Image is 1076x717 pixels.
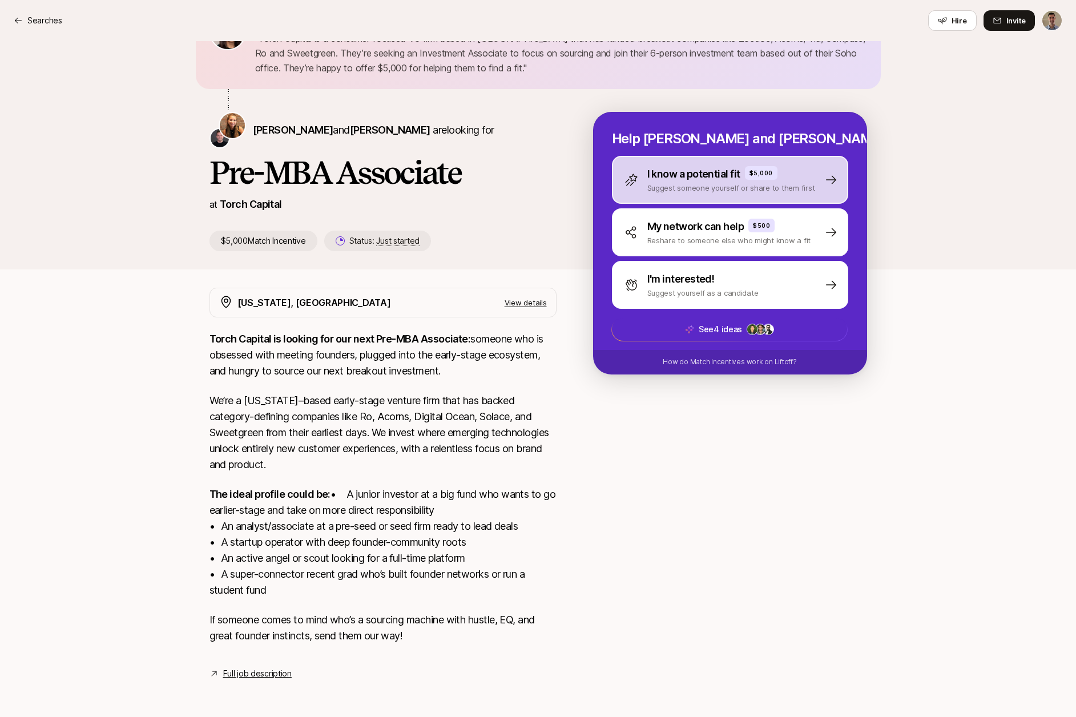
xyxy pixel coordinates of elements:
p: Searches [27,14,62,27]
p: I'm interested! [647,271,715,287]
span: [PERSON_NAME] [350,124,430,136]
span: and [333,124,430,136]
p: View details [505,297,547,308]
p: Suggest yourself as a candidate [647,287,759,299]
p: Status: [349,234,420,248]
strong: Torch Capital is looking for our next Pre-MBA Associate: [209,333,471,345]
button: See4 ideas [611,317,848,341]
span: Hire [952,15,967,26]
p: Suggest someone yourself or share to them first [647,182,815,194]
a: Full job description [223,667,292,680]
strong: The ideal profile could be: [209,488,331,500]
p: are looking for [253,122,494,138]
p: If someone comes to mind who’s a sourcing machine with hustle, EQ, and great founder instincts, s... [209,612,557,644]
p: See 4 ideas [698,323,741,336]
button: Hire [928,10,977,31]
h1: Pre-MBA Associate [209,155,557,190]
img: Ben Levinson [1042,11,1062,30]
p: Help [PERSON_NAME] and [PERSON_NAME] hire [612,131,848,147]
a: Torch Capital [220,198,282,210]
img: Christopher Harper [211,129,229,147]
img: 4bc82738_529e_4361_9fef_fdb190a9b82e.jpg [763,324,773,335]
p: $5,000 [749,168,773,178]
p: someone who is obsessed with meeting founders, plugged into the early-stage ecosystem, and hungry... [209,331,557,379]
p: [US_STATE], [GEOGRAPHIC_DATA] [237,295,391,310]
img: 945ae836_be8d_49fe_9090_3bb1436381ce.jpg [747,324,757,335]
p: $500 [753,221,770,230]
p: How do Match Incentives work on Liftoff? [663,357,796,367]
p: Reshare to someone else who might know a fit [647,235,811,246]
span: [PERSON_NAME] [253,124,333,136]
p: We’re a [US_STATE]–based early-stage venture firm that has backed category-defining companies lik... [209,393,557,473]
p: My network can help [647,219,744,235]
p: $5,000 Match Incentive [209,231,317,251]
span: Invite [1006,15,1026,26]
p: " Torch Capital is a consumer-focused VC firm based in [GEOGRAPHIC_DATA] that has funded breakout... [255,31,867,75]
img: Katie Reiner [220,113,245,138]
p: I know a potential fit [647,166,740,182]
p: at [209,197,217,212]
span: Just started [376,236,420,246]
img: 599478ff_1391_42ac_84de_cbe7b0ac67ed.jpg [755,324,765,335]
button: Invite [984,10,1035,31]
p: • A junior investor at a big fund who wants to go earlier-stage and take on more direct responsib... [209,486,557,598]
button: Ben Levinson [1042,10,1062,31]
